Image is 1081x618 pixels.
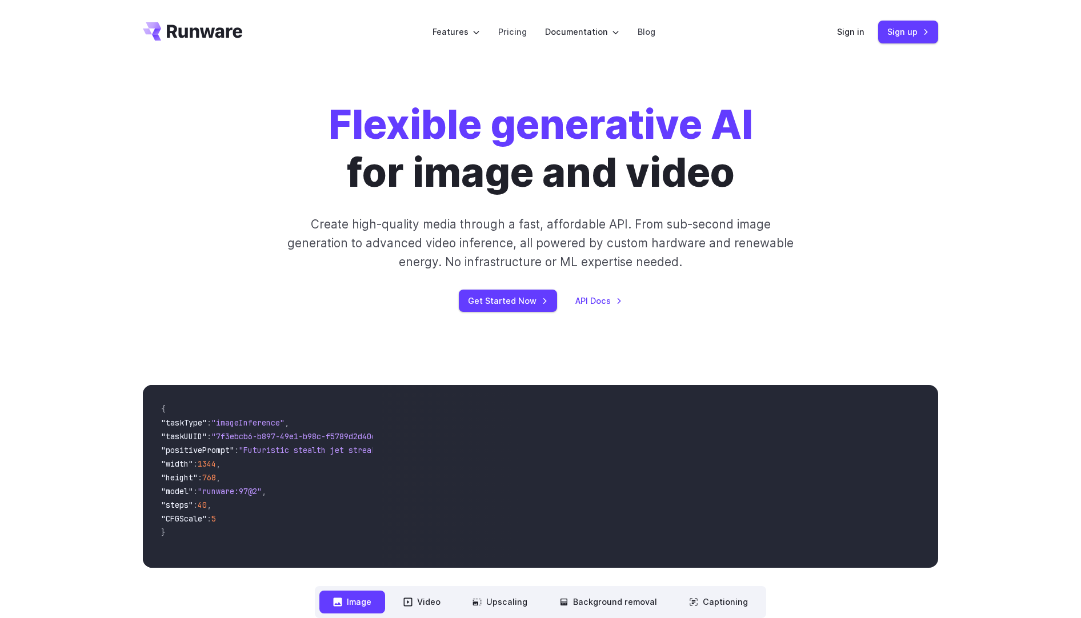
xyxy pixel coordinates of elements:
[498,25,527,38] a: Pricing
[837,25,864,38] a: Sign in
[675,591,762,613] button: Captioning
[211,418,285,428] span: "imageInference"
[286,215,795,272] p: Create high-quality media through a fast, affordable API. From sub-second image generation to adv...
[459,591,541,613] button: Upscaling
[207,513,211,524] span: :
[202,472,216,483] span: 768
[638,25,655,38] a: Blog
[878,21,938,43] a: Sign up
[198,459,216,469] span: 1344
[239,445,655,455] span: "Futuristic stealth jet streaking through a neon-lit cityscape with glowing purple exhaust"
[207,418,211,428] span: :
[329,101,753,196] h1: for image and video
[211,431,385,442] span: "7f3ebcb6-b897-49e1-b98c-f5789d2d40d7"
[193,459,198,469] span: :
[207,500,211,510] span: ,
[319,591,385,613] button: Image
[198,486,262,496] span: "runware:97@2"
[161,418,207,428] span: "taskType"
[161,472,198,483] span: "height"
[207,431,211,442] span: :
[575,294,622,307] a: API Docs
[546,591,671,613] button: Background removal
[193,500,198,510] span: :
[262,486,266,496] span: ,
[161,527,166,537] span: }
[161,486,193,496] span: "model"
[545,25,619,38] label: Documentation
[285,418,289,428] span: ,
[161,431,207,442] span: "taskUUID"
[459,290,557,312] a: Get Started Now
[161,404,166,414] span: {
[193,486,198,496] span: :
[329,100,753,149] strong: Flexible generative AI
[161,500,193,510] span: "steps"
[143,22,242,41] a: Go to /
[211,513,216,524] span: 5
[161,513,207,524] span: "CFGScale"
[234,445,239,455] span: :
[198,500,207,510] span: 40
[216,459,221,469] span: ,
[198,472,202,483] span: :
[433,25,480,38] label: Features
[161,459,193,469] span: "width"
[161,445,234,455] span: "positivePrompt"
[390,591,454,613] button: Video
[216,472,221,483] span: ,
